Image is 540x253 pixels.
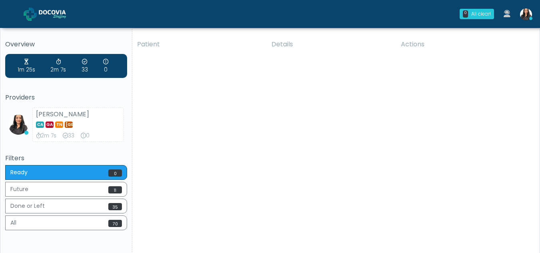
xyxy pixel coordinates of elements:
th: Details [267,35,396,54]
div: Basic example [5,165,127,232]
button: All70 [5,215,127,230]
div: 2m 7s [50,58,66,74]
a: 0 All clear! [455,6,499,22]
img: Docovia [39,10,79,18]
span: TN [55,122,63,128]
img: Viral Patel [8,115,28,135]
button: Done or Left35 [5,199,127,213]
span: [GEOGRAPHIC_DATA] [65,122,73,128]
h5: Overview [5,41,127,48]
div: All clear! [471,10,491,18]
span: 35 [108,203,122,210]
span: 70 [108,220,122,227]
th: Patient [132,35,267,54]
div: 0 [463,10,468,18]
div: 1m 25s [18,58,35,74]
button: Ready0 [5,165,127,180]
span: GA [46,122,54,128]
strong: [PERSON_NAME] [36,110,89,119]
a: Docovia [24,1,79,27]
div: 2m 7s [36,132,56,140]
span: CA [36,122,44,128]
div: 33 [63,132,74,140]
div: 0 [81,132,90,140]
span: 0 [108,169,122,177]
img: Docovia [24,8,37,21]
img: Viral Patel [520,8,532,20]
button: Future11 [5,182,127,197]
th: Actions [396,35,534,54]
span: 11 [108,186,122,193]
h5: Filters [5,155,127,162]
div: 0 [103,58,108,74]
div: 33 [82,58,88,74]
h5: Providers [5,94,127,101]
